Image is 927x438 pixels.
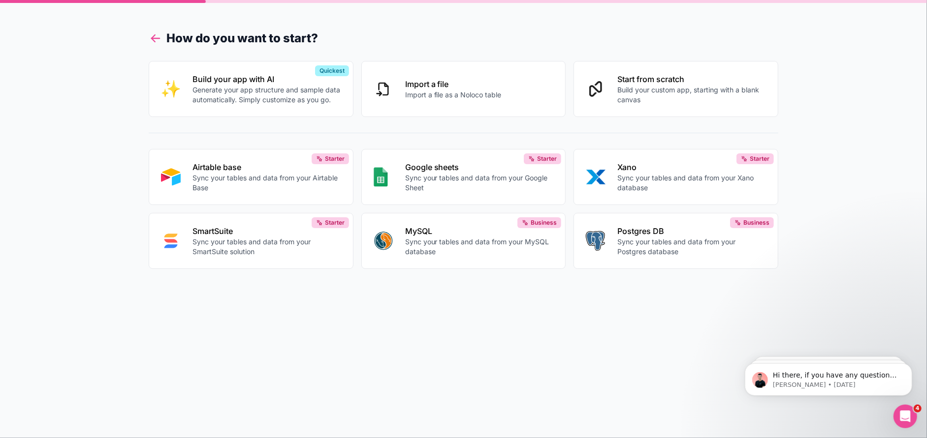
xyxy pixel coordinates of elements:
[192,225,341,237] p: SmartSuite
[574,213,778,269] button: POSTGRESPostgres DBSync your tables and data from your Postgres databaseBusiness
[161,167,181,187] img: AIRTABLE
[192,173,341,193] p: Sync your tables and data from your Airtable Base
[894,405,917,428] iframe: Intercom live chat
[149,149,353,205] button: AIRTABLEAirtable baseSync your tables and data from your Airtable BaseStarter
[730,343,927,411] iframe: Intercom notifications message
[149,61,353,117] button: INTERNAL_WITH_AIBuild your app with AIGenerate your app structure and sample data automatically. ...
[531,219,557,227] span: Business
[161,79,181,99] img: INTERNAL_WITH_AI
[586,231,605,251] img: POSTGRES
[192,73,341,85] p: Build your app with AI
[586,167,606,187] img: XANO
[537,155,557,163] span: Starter
[617,237,766,257] p: Sync your tables and data from your Postgres database
[315,65,349,76] div: Quickest
[192,237,341,257] p: Sync your tables and data from your SmartSuite solution
[161,231,181,251] img: SMART_SUITE
[192,161,341,173] p: Airtable base
[405,237,554,257] p: Sync your tables and data from your MySQL database
[192,85,341,105] p: Generate your app structure and sample data automatically. Simply customize as you go.
[617,225,766,237] p: Postgres DB
[617,73,766,85] p: Start from scratch
[149,29,778,47] h1: How do you want to start?
[149,213,353,269] button: SMART_SUITESmartSuiteSync your tables and data from your SmartSuite solutionStarter
[361,149,566,205] button: GOOGLE_SHEETSGoogle sheetsSync your tables and data from your Google SheetStarter
[914,405,922,412] span: 4
[405,78,502,90] p: Import a file
[574,61,778,117] button: Start from scratchBuild your custom app, starting with a blank canvas
[574,149,778,205] button: XANOXanoSync your tables and data from your Xano databaseStarter
[617,161,766,173] p: Xano
[405,225,554,237] p: MySQL
[743,219,769,227] span: Business
[325,219,345,227] span: Starter
[617,173,766,193] p: Sync your tables and data from your Xano database
[750,155,769,163] span: Starter
[405,173,554,193] p: Sync your tables and data from your Google Sheet
[374,231,393,251] img: MYSQL
[361,61,566,117] button: Import a fileImport a file as a Noloco table
[361,213,566,269] button: MYSQLMySQLSync your tables and data from your MySQL databaseBusiness
[617,85,766,105] p: Build your custom app, starting with a blank canvas
[325,155,345,163] span: Starter
[405,161,554,173] p: Google sheets
[405,90,502,100] p: Import a file as a Noloco table
[374,167,388,187] img: GOOGLE_SHEETS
